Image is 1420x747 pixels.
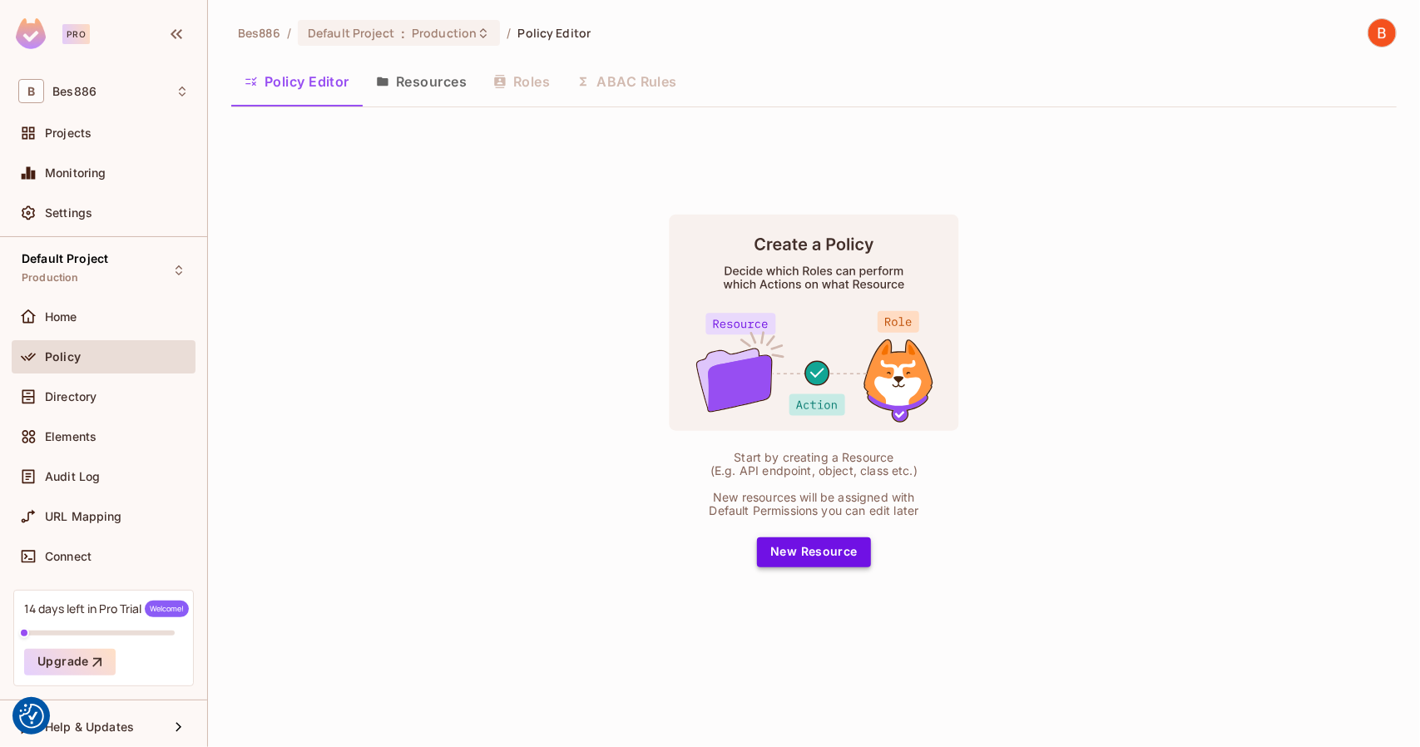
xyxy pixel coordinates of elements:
[1368,19,1396,47] img: Bessem Slim
[757,537,871,567] button: New Resource
[45,206,92,220] span: Settings
[308,25,394,41] span: Default Project
[45,430,96,443] span: Elements
[702,491,927,517] div: New resources will be assigned with Default Permissions you can edit later
[145,601,189,617] span: Welcome!
[702,451,927,477] div: Start by creating a Resource (E.g. API endpoint, object, class etc.)
[19,704,44,729] button: Consent Preferences
[22,271,79,284] span: Production
[45,166,106,180] span: Monitoring
[18,79,44,103] span: B
[52,85,96,98] span: Workspace: Bes886
[16,18,46,49] img: SReyMgAAAABJRU5ErkJggg==
[238,25,280,41] span: the active workspace
[45,350,81,364] span: Policy
[45,510,122,523] span: URL Mapping
[231,61,363,102] button: Policy Editor
[45,126,92,140] span: Projects
[24,601,189,617] div: 14 days left in Pro Trial
[45,390,96,403] span: Directory
[45,550,92,563] span: Connect
[62,24,90,44] div: Pro
[507,25,511,41] li: /
[45,470,100,483] span: Audit Log
[22,252,108,265] span: Default Project
[24,649,116,675] button: Upgrade
[19,704,44,729] img: Revisit consent button
[518,25,591,41] span: Policy Editor
[363,61,480,102] button: Resources
[287,25,291,41] li: /
[45,720,134,734] span: Help & Updates
[412,25,477,41] span: Production
[45,310,77,324] span: Home
[400,27,406,40] span: :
